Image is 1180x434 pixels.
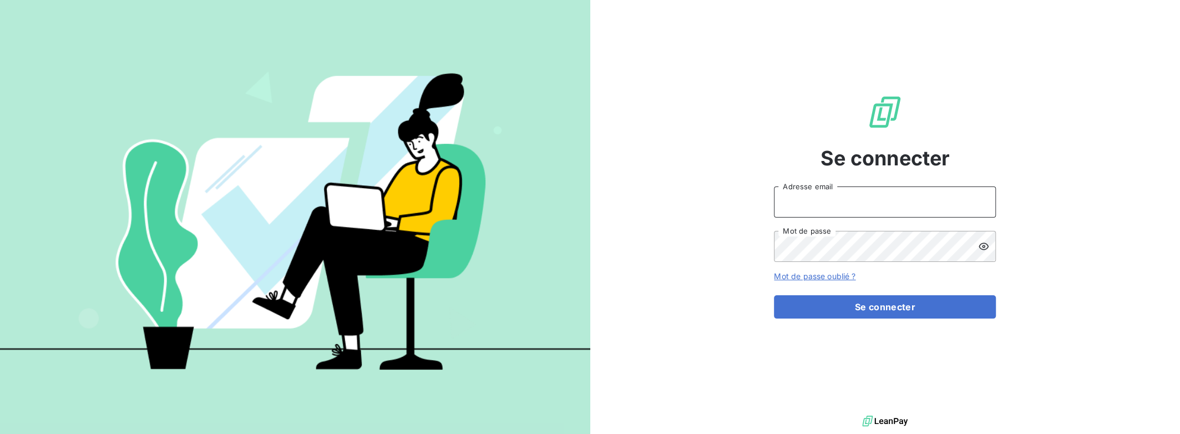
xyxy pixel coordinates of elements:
[774,271,855,281] a: Mot de passe oublié ?
[774,186,996,218] input: placeholder
[820,143,950,173] span: Se connecter
[867,94,903,130] img: Logo LeanPay
[862,413,908,430] img: logo
[774,295,996,319] button: Se connecter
